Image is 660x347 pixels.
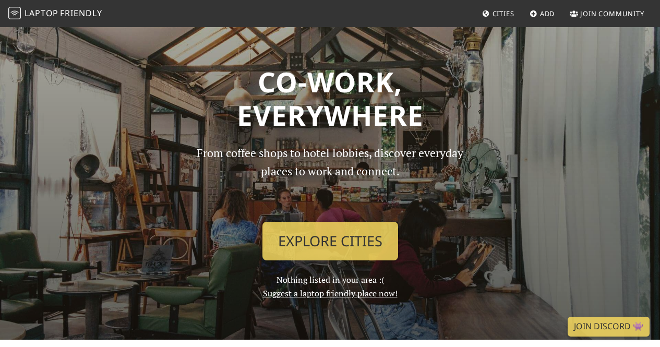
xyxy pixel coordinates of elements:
[478,4,519,23] a: Cities
[566,4,649,23] a: Join Community
[493,9,514,18] span: Cities
[540,9,555,18] span: Add
[8,7,21,19] img: LaptopFriendly
[60,7,102,19] span: Friendly
[188,144,473,213] p: From coffee shops to hotel lobbies, discover everyday places to work and connect.
[39,65,621,131] h1: Co-work, Everywhere
[263,288,398,299] a: Suggest a laptop friendly place now!
[8,5,102,23] a: LaptopFriendly LaptopFriendly
[525,4,559,23] a: Add
[262,222,398,260] a: Explore Cities
[25,7,58,19] span: Laptop
[568,317,650,337] a: Join Discord 👾
[182,144,479,300] div: Nothing listed in your area :(
[580,9,644,18] span: Join Community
